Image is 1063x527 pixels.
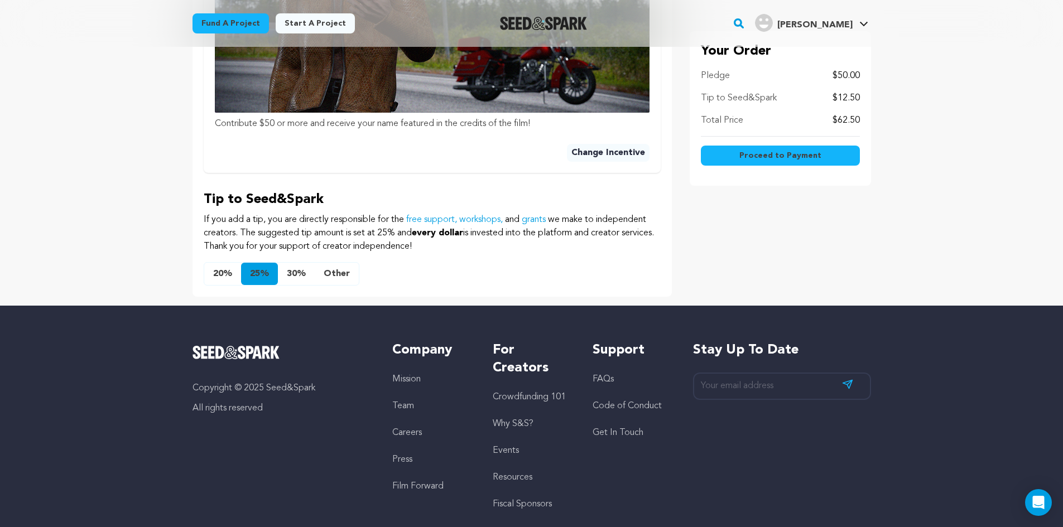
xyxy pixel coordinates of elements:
[593,428,643,437] a: Get In Touch
[493,446,519,455] a: Events
[693,341,871,359] h5: Stay up to date
[701,91,777,105] p: Tip to Seed&Spark
[493,500,552,509] a: Fiscal Sponsors
[392,455,412,464] a: Press
[693,373,871,400] input: Your email address
[701,146,860,166] button: Proceed to Payment
[392,341,470,359] h5: Company
[193,346,371,359] a: Seed&Spark Homepage
[500,17,588,30] a: Seed&Spark Homepage
[406,215,503,224] a: free support, workshops,
[777,21,853,30] span: [PERSON_NAME]
[278,263,315,285] button: 30%
[493,341,570,377] h5: For Creators
[315,263,359,285] button: Other
[522,215,546,224] a: grants
[204,191,661,209] p: Tip to Seed&Spark
[593,402,662,410] a: Code of Conduct
[755,14,853,32] div: hovany k.'s Profile
[701,69,730,83] p: Pledge
[241,263,278,285] button: 25%
[833,114,860,127] p: $62.50
[593,341,670,359] h5: Support
[567,144,650,162] button: Change Incentive
[392,402,414,410] a: Team
[755,14,773,32] img: user.png
[701,114,743,127] p: Total Price
[392,428,422,437] a: Careers
[392,375,421,384] a: Mission
[1025,489,1052,516] div: Open Intercom Messenger
[204,213,661,253] p: If you add a tip, you are directly responsible for the and we make to independent creators. The s...
[753,12,870,35] span: hovany k.'s Profile
[193,402,371,415] p: All rights reserved
[593,375,614,384] a: FAQs
[493,393,566,402] a: Crowdfunding 101
[193,13,269,33] a: Fund a project
[833,91,860,105] p: $12.50
[276,13,355,33] a: Start a project
[193,346,280,359] img: Seed&Spark Logo
[204,263,241,285] button: 20%
[392,482,444,491] a: Film Forward
[193,381,371,395] p: Copyright © 2025 Seed&Spark
[701,42,860,60] p: Your Order
[500,17,588,30] img: Seed&Spark Logo Dark Mode
[833,69,860,83] p: $50.00
[739,150,821,161] span: Proceed to Payment
[215,117,650,130] p: Contribute $50 or more and receive your name featured in the credits of the film!
[493,419,533,428] a: Why S&S?
[493,473,532,482] a: Resources
[753,12,870,32] a: hovany k.'s Profile
[412,229,463,238] span: every dollar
